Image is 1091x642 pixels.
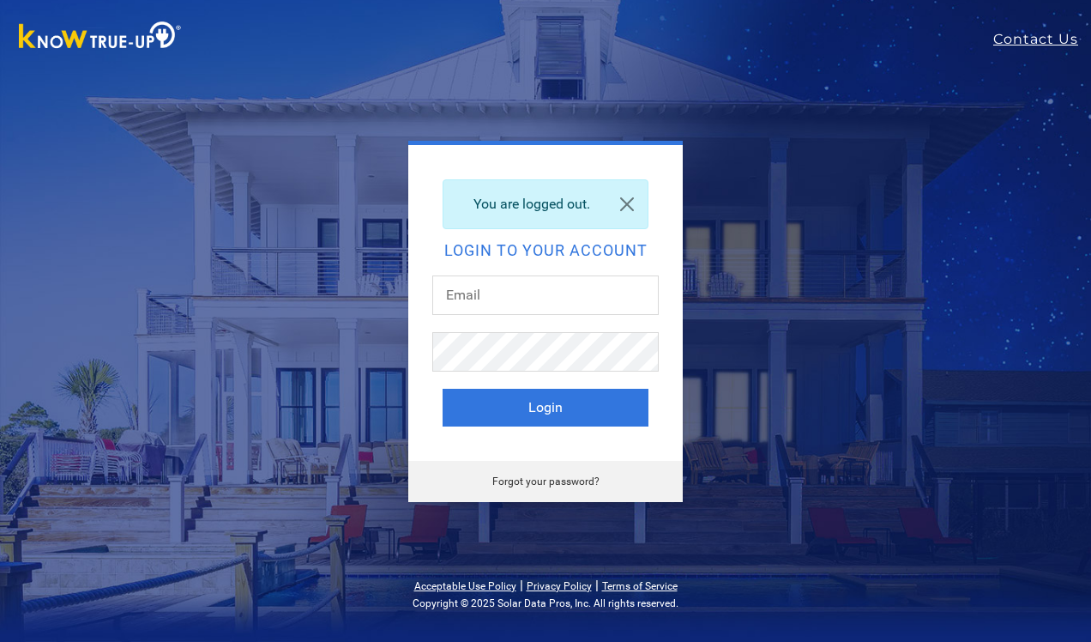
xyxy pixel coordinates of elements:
[602,580,678,592] a: Terms of Service
[10,18,190,57] img: Know True-Up
[443,243,648,258] h2: Login to your account
[443,389,648,427] button: Login
[606,180,648,228] a: Close
[414,580,516,592] a: Acceptable Use Policy
[492,475,600,488] a: Forgot your password?
[527,580,592,592] a: Privacy Policy
[595,577,599,593] span: |
[520,577,523,593] span: |
[432,276,659,315] input: Email
[443,179,648,229] div: You are logged out.
[993,29,1091,50] a: Contact Us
